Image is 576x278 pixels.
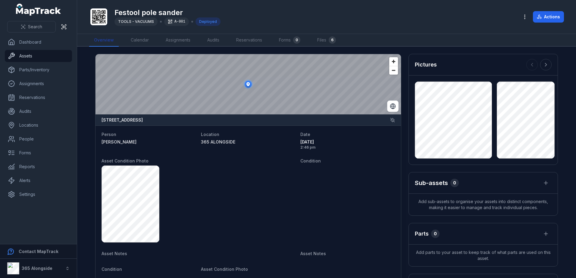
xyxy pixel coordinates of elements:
a: Audits [5,105,72,117]
a: 365 ALONGSIDE [201,139,296,145]
a: Forms0 [274,34,305,47]
strong: 365 Alongside [22,266,52,271]
span: [DATE] [300,139,395,145]
time: 26/09/2025, 2:46:30 pm [300,139,395,150]
div: A-001 [164,17,189,26]
div: 0 [293,36,300,44]
span: 2:46 pm [300,145,395,150]
a: Overview [89,34,119,47]
span: Date [300,132,310,137]
span: Search [28,24,42,30]
a: Files6 [312,34,341,47]
button: Zoom out [389,66,398,75]
a: Reports [5,161,72,173]
a: Assets [5,50,72,62]
h3: Pictures [415,60,437,69]
a: Reservations [231,34,267,47]
span: Condition [300,158,321,163]
a: Settings [5,188,72,200]
a: Locations [5,119,72,131]
div: 6 [329,36,336,44]
span: Person [102,132,116,137]
span: TOOLS - VACUUMS [118,19,154,24]
button: Search [7,21,56,32]
span: Location [201,132,219,137]
a: MapTrack [16,4,61,16]
a: Dashboard [5,36,72,48]
a: Assignments [161,34,195,47]
h1: Festool pole sander [114,8,221,17]
button: Switch to Satellite View [387,100,399,112]
a: Audits [202,34,224,47]
span: Asset Condition Photo [201,267,248,272]
span: Asset Notes [102,251,127,256]
a: Alerts [5,175,72,187]
span: Asset Condition Photo [102,158,149,163]
canvas: Map [95,54,401,114]
span: Condition [102,267,122,272]
h2: Sub-assets [415,179,448,187]
div: Deployed [196,17,221,26]
span: Add parts to your asset to keep track of what parts are used on this asset. [409,245,558,266]
a: [PERSON_NAME] [102,139,196,145]
span: Asset Notes [300,251,326,256]
a: Forms [5,147,72,159]
a: People [5,133,72,145]
a: Assignments [5,78,72,90]
span: Add sub-assets to organise your assets into distinct components, making it easier to manage and t... [409,194,558,215]
div: 0 [431,230,440,238]
a: Calendar [126,34,154,47]
a: Parts/Inventory [5,64,72,76]
strong: Contact MapTrack [19,249,58,254]
h3: Parts [415,230,429,238]
button: Actions [533,11,564,23]
div: 0 [450,179,459,187]
a: Reservations [5,91,72,103]
button: Zoom in [389,57,398,66]
strong: [STREET_ADDRESS] [102,117,143,123]
span: 365 ALONGSIDE [201,139,235,144]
